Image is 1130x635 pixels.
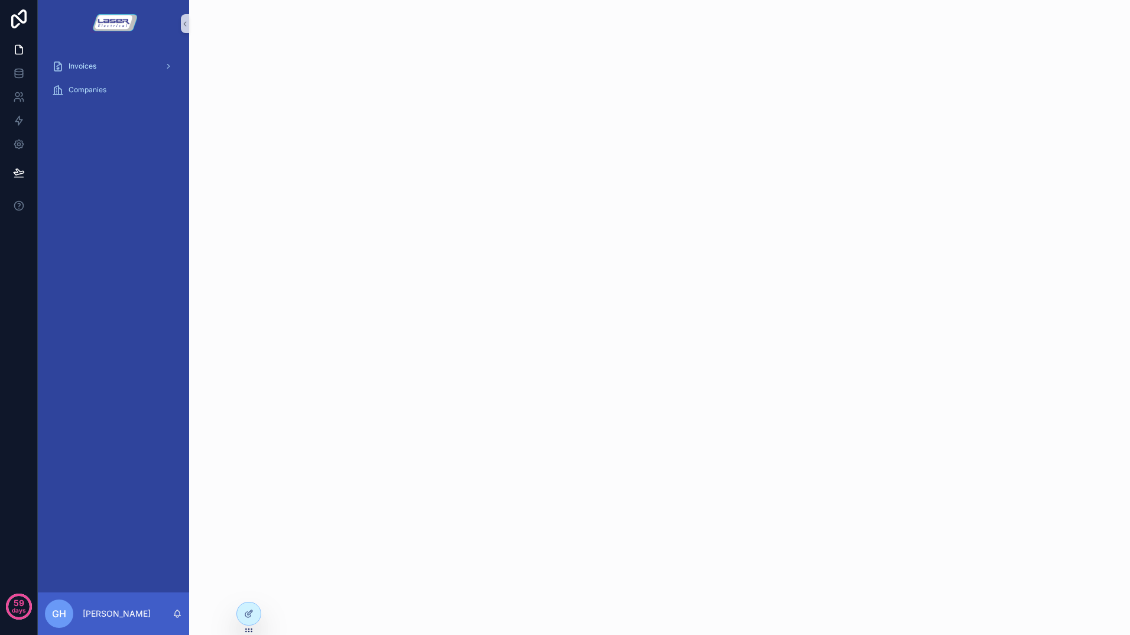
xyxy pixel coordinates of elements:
p: days [12,602,26,618]
p: [PERSON_NAME] [83,608,151,620]
p: 59 [14,597,24,609]
span: Invoices [69,61,96,71]
div: scrollable content [38,47,189,116]
span: GH [52,607,66,621]
span: Companies [69,85,106,95]
a: Invoices [45,56,182,77]
a: Companies [45,79,182,101]
img: App logo [90,14,137,33]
